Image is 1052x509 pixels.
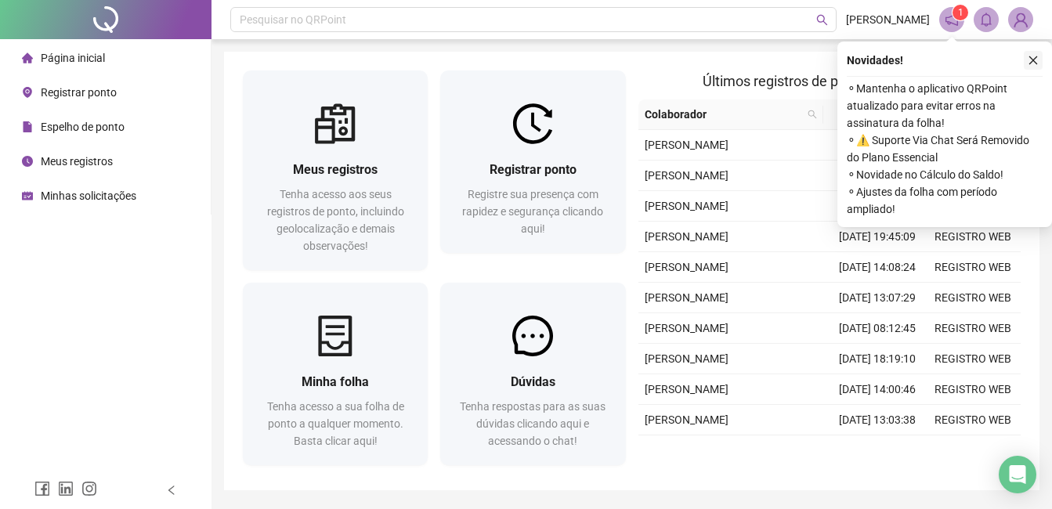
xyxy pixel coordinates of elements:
span: notification [945,13,959,27]
span: file [22,121,33,132]
th: Data/Hora [823,99,916,130]
a: Meus registrosTenha acesso aos seus registros de ponto, incluindo geolocalização e demais observa... [243,70,428,270]
span: linkedin [58,481,74,496]
span: [PERSON_NAME] [645,291,728,304]
span: [PERSON_NAME] [645,322,728,334]
span: Página inicial [41,52,105,64]
img: 86078 [1009,8,1032,31]
span: [PERSON_NAME] [645,413,728,426]
td: [DATE] 08:12:42 [830,435,925,466]
td: REGISTRO WEB [925,344,1021,374]
div: Open Intercom Messenger [999,456,1036,493]
span: Registrar ponto [490,162,577,177]
span: [PERSON_NAME] [645,139,728,151]
span: [PERSON_NAME] [645,169,728,182]
td: REGISTRO WEB [925,313,1021,344]
td: REGISTRO WEB [925,374,1021,405]
td: [DATE] 13:03:38 [830,405,925,435]
span: ⚬ Ajustes da folha com período ampliado! [847,183,1043,218]
span: Tenha acesso a sua folha de ponto a qualquer momento. Basta clicar aqui! [267,400,404,447]
td: [DATE] 14:13:58 [830,130,925,161]
td: REGISTRO WEB [925,252,1021,283]
span: home [22,52,33,63]
span: 1 [958,7,963,18]
span: Meus registros [293,162,378,177]
td: [DATE] 08:12:45 [830,313,925,344]
td: REGISTRO WEB [925,222,1021,252]
span: Meus registros [41,155,113,168]
span: Dúvidas [511,374,555,389]
td: [DATE] 13:07:29 [830,283,925,313]
span: schedule [22,190,33,201]
span: [PERSON_NAME] [645,352,728,365]
td: REGISTRO WEB [925,435,1021,466]
td: REGISTRO WEB [925,283,1021,313]
span: [PERSON_NAME] [645,383,728,395]
a: DúvidasTenha respostas para as suas dúvidas clicando aqui e acessando o chat! [440,283,625,465]
a: Minha folhaTenha acesso a sua folha de ponto a qualquer momento. Basta clicar aqui! [243,283,428,465]
span: Novidades ! [847,52,903,69]
span: search [816,14,828,26]
span: Colaborador [645,106,802,123]
span: ⚬ ⚠️ Suporte Via Chat Será Removido do Plano Essencial [847,132,1043,166]
span: search [808,110,817,119]
span: search [804,103,820,126]
span: ⚬ Mantenha o aplicativo QRPoint atualizado para evitar erros na assinatura da folha! [847,80,1043,132]
td: [DATE] 19:45:09 [830,222,925,252]
span: environment [22,87,33,98]
span: Tenha acesso aos seus registros de ponto, incluindo geolocalização e demais observações! [267,188,404,252]
span: Espelho de ponto [41,121,125,133]
span: [PERSON_NAME] [645,230,728,243]
span: facebook [34,481,50,496]
span: Data/Hora [830,106,897,123]
span: Minhas solicitações [41,190,136,202]
td: [DATE] 13:09:51 [830,161,925,191]
span: close [1028,55,1039,66]
span: [PERSON_NAME] [645,261,728,273]
span: Registre sua presença com rapidez e segurança clicando aqui! [462,188,603,235]
td: [DATE] 14:00:46 [830,374,925,405]
a: Registrar pontoRegistre sua presença com rapidez e segurança clicando aqui! [440,70,625,253]
span: clock-circle [22,156,33,167]
td: REGISTRO WEB [925,405,1021,435]
span: Minha folha [302,374,369,389]
span: Tenha respostas para as suas dúvidas clicando aqui e acessando o chat! [460,400,606,447]
td: [DATE] 14:08:24 [830,252,925,283]
span: Registrar ponto [41,86,117,99]
td: [DATE] 08:14:51 [830,191,925,222]
td: [DATE] 18:19:10 [830,344,925,374]
span: [PERSON_NAME] [846,11,930,28]
span: [PERSON_NAME] [645,200,728,212]
span: left [166,485,177,496]
span: Últimos registros de ponto sincronizados [703,73,956,89]
span: ⚬ Novidade no Cálculo do Saldo! [847,166,1043,183]
span: bell [979,13,993,27]
span: instagram [81,481,97,496]
sup: 1 [953,5,968,20]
